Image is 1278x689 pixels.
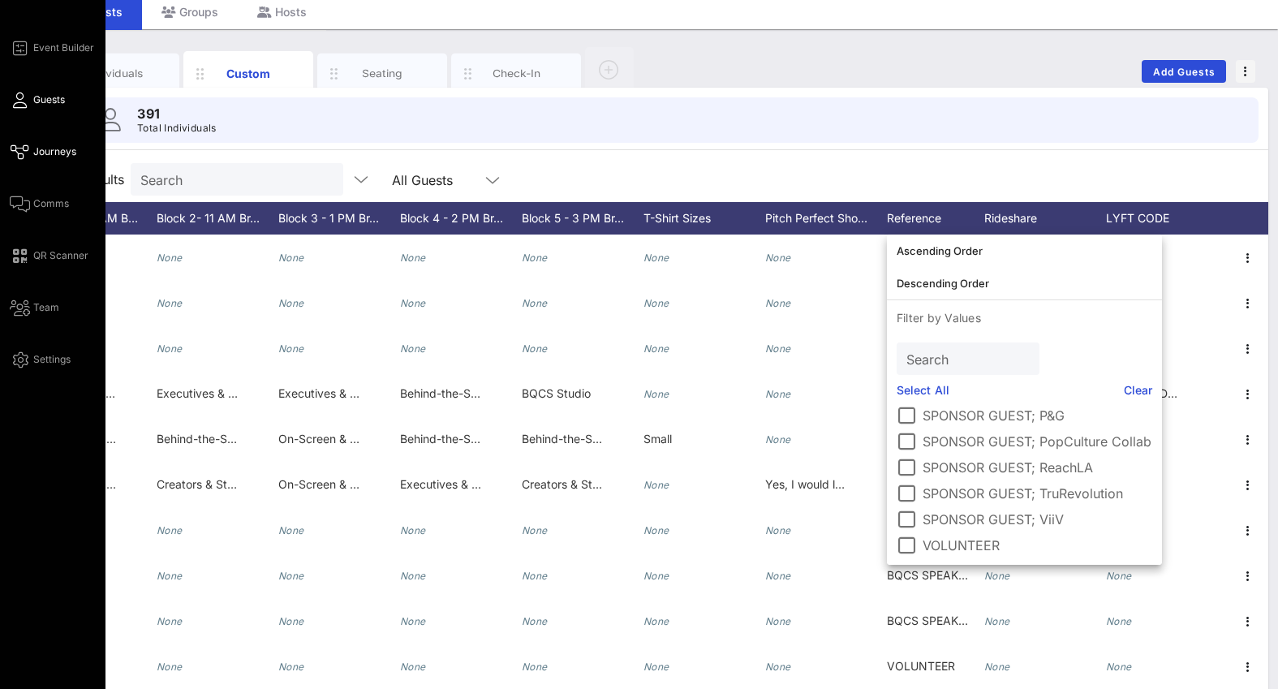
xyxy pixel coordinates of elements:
i: None [157,524,183,536]
i: None [643,615,669,627]
span: On-Screen & Live Talent > Screen & Stream: The Evolving Media Landscape [278,477,684,491]
i: None [765,661,791,673]
i: None [984,615,1010,627]
span: On-Screen & Live Talent > Screen & Stream: The Evolving Media Landscape [278,432,684,446]
i: None [984,570,1010,582]
span: VOLUNTEER [887,659,955,673]
span: Creators & Storytellers > Your Story, Your Structure: A Screenwriting Lab [Incubator] [157,477,605,491]
div: All Guests [382,163,512,196]
i: None [278,570,304,582]
i: None [278,524,304,536]
div: Check-In [480,66,553,81]
i: None [1106,661,1132,673]
i: None [765,524,791,536]
label: SPONSOR GUEST; ReachLA [923,459,1152,476]
div: Individuals [79,66,151,81]
i: None [1106,615,1132,627]
div: T-Shirt Sizes [643,202,765,235]
div: Reference [887,202,984,235]
i: None [400,297,426,309]
i: None [643,524,669,536]
div: Custom [213,65,285,82]
i: None [765,615,791,627]
span: Settings [33,352,71,367]
div: Block 2- 11 AM Br… [157,202,278,235]
i: None [157,252,183,264]
a: Guests [10,90,65,110]
i: None [157,661,183,673]
p: Total Individuals [137,120,217,136]
i: None [278,661,304,673]
a: Journeys [10,142,76,161]
div: Ascending Order [897,244,1152,257]
label: SPONSOR GUEST; TruRevolution [923,485,1152,502]
a: QR Scanner [10,246,88,265]
i: None [400,342,426,355]
i: None [522,252,548,264]
i: None [643,479,669,491]
button: Add Guests [1142,60,1226,83]
span: Behind-the-Scenes Visionaries > Styled With Intention: Image, Influence, and Industry [157,432,613,446]
i: None [765,570,791,582]
span: Event Builder [33,41,94,55]
span: Behind-the-Scenes Visionaries > Face Value: The Art of the Day-to-Night Transformation [BEAUTY / ... [522,432,1183,446]
div: Block 4 - 2 PM Br… [400,202,522,235]
i: None [400,252,426,264]
div: Block 3 - 1 PM Br… [278,202,400,235]
p: Filter by Values [887,300,1162,336]
i: None [157,297,183,309]
i: None [400,524,426,536]
i: None [643,342,669,355]
div: Block 5 - 3 PM Br… [522,202,643,235]
span: Add Guests [1152,66,1216,78]
div: All Guests [392,173,453,187]
i: None [1106,570,1132,582]
i: None [643,661,669,673]
span: Small [643,432,672,446]
span: BQCS SPEAKER [887,614,972,627]
i: None [522,570,548,582]
i: None [522,297,548,309]
a: Settings [10,350,71,369]
i: None [157,570,183,582]
i: None [400,570,426,582]
label: SPONSOR GUEST; P&G [923,407,1152,424]
label: SPONSOR GUEST; ViiV [923,511,1152,528]
i: None [643,570,669,582]
i: None [765,388,791,400]
div: Rideshare [984,202,1106,235]
i: None [400,615,426,627]
i: None [278,252,304,264]
span: BQCS Studio [522,386,591,400]
i: None [643,252,669,264]
a: Select All [897,381,949,399]
i: None [522,342,548,355]
span: Executives & Industry Leaders > Power & Partnership: Cultivating Relationships Across the Table [278,386,790,400]
a: Clear [1124,381,1153,399]
span: Journeys [33,144,76,159]
span: Creators & Storytellers > The Balance: Navigating Mental Health and Entertainment [522,477,963,491]
span: Executives & Industry Leaders > The Art of the Ask: How to Approach, Impress & Maintain Executive... [400,477,1009,491]
i: None [278,615,304,627]
div: Seating [346,66,419,81]
span: QR Scanner [33,248,88,263]
i: None [157,342,183,355]
i: None [765,252,791,264]
a: Team [10,298,59,317]
i: None [765,297,791,309]
i: None [643,388,669,400]
i: None [157,615,183,627]
p: 391 [137,104,217,123]
i: None [522,615,548,627]
i: None [400,661,426,673]
span: Guests [33,93,65,107]
div: Pitch Perfect Sho… [765,202,887,235]
span: Executives & Industry Leaders > Gatekeeping vs. Gatebuilding: Designing a Future That Lets Us In [157,386,679,400]
span: BQCS SPEAKER [887,568,972,582]
span: Team [33,300,59,315]
i: None [522,661,548,673]
a: Comms [10,194,69,213]
i: None [984,661,1010,673]
i: None [765,342,791,355]
span: Behind-the-Scenes Visionaries > All Black Everything: Telling Our Stories, On Set and On Screen [400,432,910,446]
